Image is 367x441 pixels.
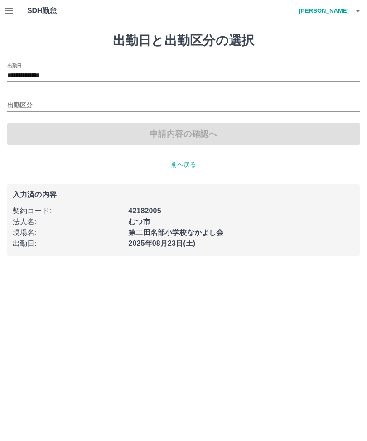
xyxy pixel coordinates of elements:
p: 前へ戻る [7,160,360,169]
h1: 出勤日と出勤区分の選択 [7,33,360,48]
p: 法人名 : [13,216,123,227]
p: 入力済の内容 [13,191,354,198]
b: 第二田名部小学校なかよし会 [128,229,223,236]
b: むつ市 [128,218,150,225]
b: 42182005 [128,207,161,215]
p: 契約コード : [13,206,123,216]
p: 現場名 : [13,227,123,238]
p: 出勤日 : [13,238,123,249]
label: 出勤日 [7,62,22,69]
b: 2025年08月23日(土) [128,240,195,247]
